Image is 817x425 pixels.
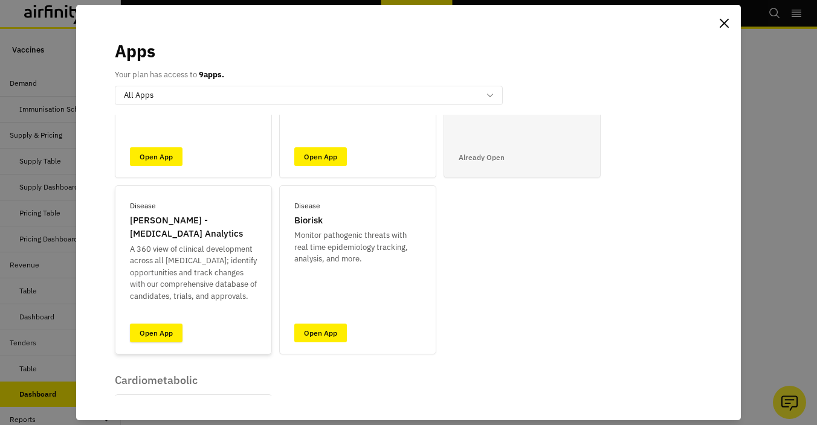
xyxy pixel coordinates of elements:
[459,152,505,163] p: Already Open
[199,69,224,80] b: 9 apps.
[130,214,257,241] p: [PERSON_NAME] - [MEDICAL_DATA] Analytics
[115,39,155,64] p: Apps
[294,324,347,342] a: Open App
[115,374,272,387] p: Cardiometabolic
[124,89,153,101] p: All Apps
[130,200,156,211] p: Disease
[115,69,224,81] p: Your plan has access to
[294,229,421,265] p: Monitor pathogenic threats with real time epidemiology tracking, analysis, and more.
[130,243,257,302] p: A 360 view of clinical development across all [MEDICAL_DATA]; identify opportunities and track ch...
[714,13,734,33] button: Close
[294,214,323,228] p: Biorisk
[130,324,182,342] a: Open App
[294,200,320,211] p: Disease
[130,147,182,166] a: Open App
[294,147,347,166] a: Open App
